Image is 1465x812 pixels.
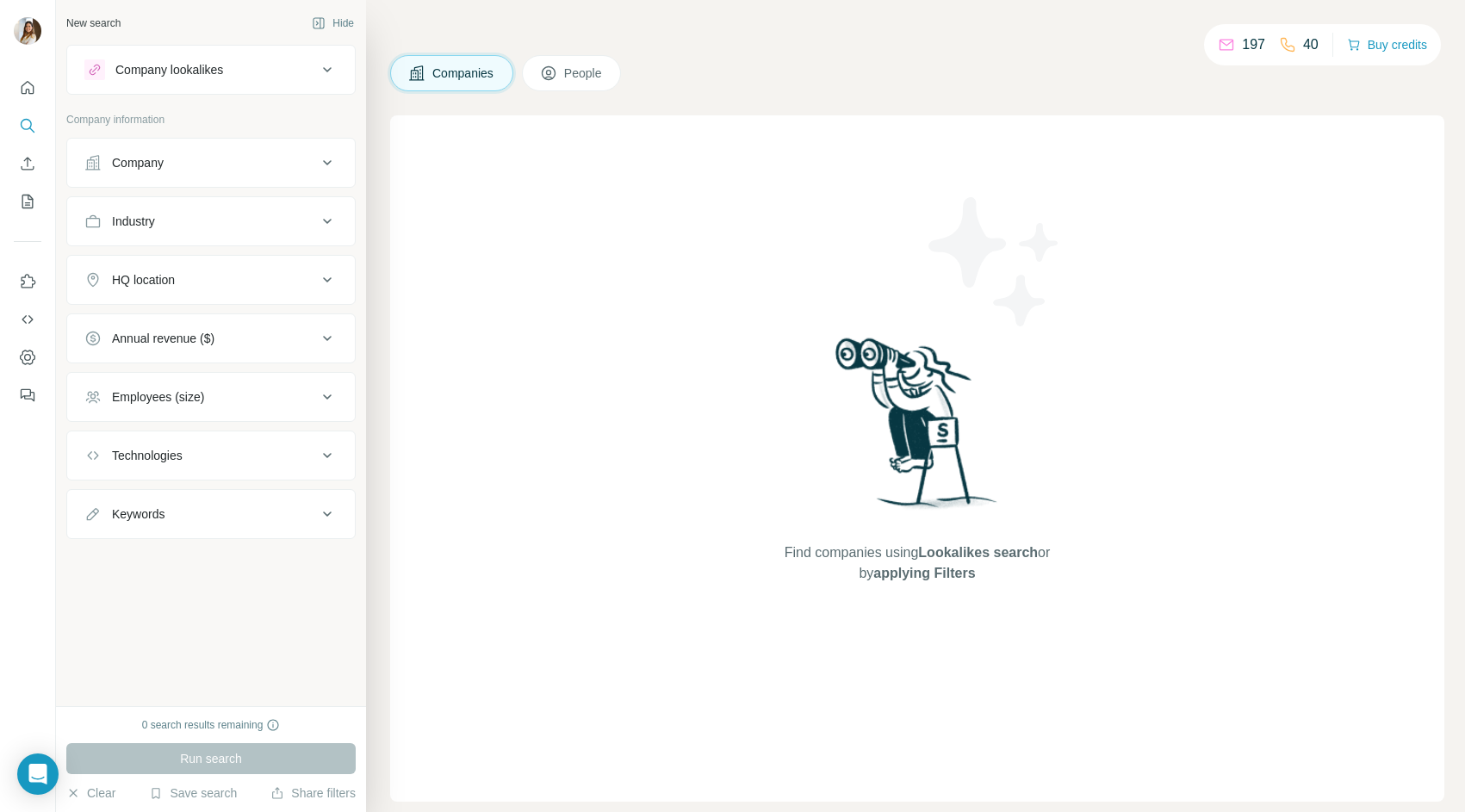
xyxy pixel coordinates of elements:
div: HQ location [112,271,175,288]
p: Company information [66,112,356,127]
button: HQ location [67,259,355,301]
button: Industry [67,201,355,242]
button: My lists [14,186,41,217]
div: Open Intercom Messenger [17,753,59,795]
span: applying Filters [873,566,975,580]
span: People [564,65,604,82]
img: Surfe Illustration - Stars [917,184,1072,339]
button: Dashboard [14,342,41,373]
button: Share filters [270,784,356,802]
p: 197 [1242,34,1265,55]
span: Companies [432,65,495,82]
button: Annual revenue ($) [67,318,355,359]
div: New search [66,15,121,31]
button: Save search [149,784,237,802]
div: 0 search results remaining [142,717,281,733]
div: Company [112,154,164,171]
div: Keywords [112,505,165,523]
button: Company [67,142,355,183]
button: Feedback [14,380,41,411]
button: Enrich CSV [14,148,41,179]
button: Company lookalikes [67,49,355,90]
div: Company lookalikes [115,61,223,78]
div: Employees (size) [112,388,204,406]
button: Buy credits [1347,33,1427,57]
h4: Search [390,21,1444,45]
div: Industry [112,213,155,230]
div: Annual revenue ($) [112,330,214,347]
button: Hide [300,10,366,36]
button: Quick start [14,72,41,103]
button: Search [14,110,41,141]
button: Clear [66,784,115,802]
button: Keywords [67,493,355,535]
span: Lookalikes search [918,545,1038,560]
p: 40 [1303,34,1319,55]
span: Find companies using or by [779,542,1055,584]
button: Employees (size) [67,376,355,418]
img: Surfe Illustration - Woman searching with binoculars [828,333,1007,525]
button: Use Surfe API [14,304,41,335]
button: Technologies [67,435,355,476]
div: Technologies [112,447,183,464]
button: Use Surfe on LinkedIn [14,266,41,297]
img: Avatar [14,17,41,45]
